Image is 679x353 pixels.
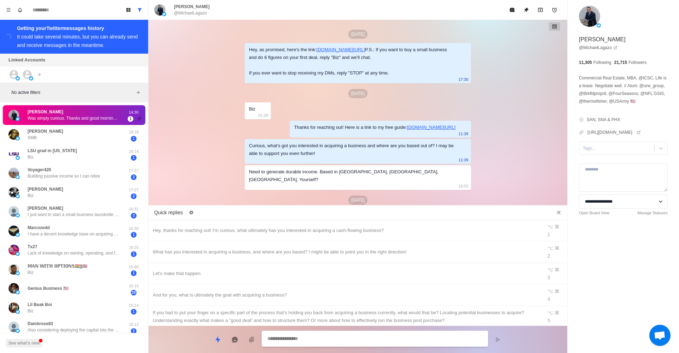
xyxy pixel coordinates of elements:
span: 2 [131,193,137,199]
a: [URL][DOMAIN_NAME] [587,129,641,136]
div: Let's make that happen. [153,270,538,277]
img: picture [16,310,20,314]
span: 1 [131,309,137,315]
span: 1 [131,232,137,238]
img: picture [8,322,19,332]
button: Menu [3,4,14,16]
img: picture [16,194,20,198]
img: picture [16,271,20,275]
p: Lack of knowledge on owning, operating, and financing a business [28,250,120,256]
a: @MichaelLagazo [579,44,617,51]
div: ⌥ ⌘ 2 [547,244,563,260]
div: ⌥ ⌘ 4 [547,287,563,303]
div: And for you, what is ultimately the goal with acquiring a business? [153,291,538,299]
a: Manage Statuses [637,210,668,216]
div: Biz [249,105,255,113]
p: Dambrose83 [28,321,53,327]
p: Lil Beak Boi [28,301,52,308]
p: 15:40 [125,264,143,270]
a: [DOMAIN_NAME][URL] [317,47,365,52]
img: picture [8,283,19,294]
img: picture [16,233,20,237]
p: [PERSON_NAME] [579,35,626,44]
p: I have a decent knowledge base on acquiring a business but would like to be educated on the more ... [28,231,120,237]
div: If you had to put your finger on a specific part of the process that’s holding you back from acqu... [153,309,538,324]
span: 1 [131,270,137,276]
p: Followers [628,59,646,66]
p: Tx27 [28,244,37,250]
p: 15:19 [125,283,143,289]
button: Unpin [519,3,533,17]
p: 11,305 [579,59,592,66]
p: Linked Accounts [8,56,45,64]
p: LSU grad in [US_STATE] [28,148,77,154]
img: picture [154,4,166,16]
p: Marcozedd [28,225,50,231]
img: picture [8,187,19,198]
div: Hey, as promised, here's the link: P.S.: If you want to buy a small business and do 6 figures on ... [249,46,455,77]
button: Reply with AI [228,333,242,347]
button: See what's new [6,339,42,347]
p: 14:30 [125,109,143,115]
p: 16:25 [125,245,143,251]
p: [DATE] [348,196,367,205]
button: Archive [533,3,547,17]
p: Voyager420 [28,167,51,173]
img: picture [16,156,20,160]
div: ⌥ ⌘ 5 [547,309,563,324]
div: Need to generate durable income. Based in [GEOGRAPHIC_DATA], [GEOGRAPHIC_DATA], [GEOGRAPHIC_DATA]... [249,168,455,184]
img: picture [16,213,20,217]
p: 01:28 [259,112,268,119]
span: 29 [131,290,137,295]
img: picture [8,303,19,313]
p: 16:30 [125,226,143,232]
span: 1 [128,116,133,122]
button: Mark as read [505,3,519,17]
div: ⌥ ⌘ 3 [547,266,563,281]
p: 18:18 [125,129,143,135]
span: 1 [131,251,137,257]
p: 17:30 [458,76,468,83]
p: 21,715 [614,59,627,66]
p: 16:02 [458,182,468,190]
p: Commercial Real Estate, MBA, @ICSC. Life is a lease. Negotiate well. // Alum: @urw_group, @Brkfld... [579,74,668,105]
p: Genius Business 🇺🇸 [28,285,69,292]
img: picture [16,329,20,333]
p: [PERSON_NAME] [28,205,63,211]
p: Biz [28,269,34,276]
img: picture [16,175,20,179]
img: picture [16,136,20,140]
img: picture [16,117,20,121]
p: Also considering deploying the capital into the stock market but trying to be patient with the cu... [28,327,120,333]
a: [DOMAIN_NAME][URL] [407,125,455,130]
img: picture [8,110,19,120]
span: 3 [131,213,137,219]
p: [PERSON_NAME] [28,186,63,192]
p: No active filters [11,89,134,96]
p: 11:39 [458,130,468,138]
p: 16:31 [125,206,143,212]
img: picture [597,23,601,28]
div: Hey, thanks for reaching out! I'm curious, what ultimately has you interested in acquiring a cash... [153,227,538,234]
p: 𝕄𝔸ℕ 𝕎𝕀𝕋ℍ 𝕆ℙ𝕋𝕀𝕆ℕ𝕊🇬🇭||🇬🇧 [28,263,87,269]
p: 17:27 [125,187,143,193]
div: Curious, what’s got you interested in acquiring a business and where are you based out of? I may ... [249,142,455,157]
p: SMB [28,134,37,141]
button: Send message [491,333,505,347]
p: [DATE] [348,89,367,98]
p: Was simply curious. Thanks and good morning, [PERSON_NAME]. Have a great rest of the week. [28,115,120,121]
div: Getting your Twitter messages history [17,24,140,32]
p: [PERSON_NAME] [28,128,63,134]
p: Biz [28,154,34,160]
button: Add media [245,333,259,347]
img: picture [8,226,19,236]
p: Building passive income so I can retire [28,173,100,179]
p: Quick replies [154,209,183,216]
p: Biz [28,192,34,199]
span: 2 [131,328,137,334]
a: Open chat [649,325,671,346]
p: Following [593,59,611,66]
img: picture [8,168,19,178]
p: I just want to start a small business laundrette or vending machines just to see how it goes [28,211,120,218]
button: Add account [35,70,44,79]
